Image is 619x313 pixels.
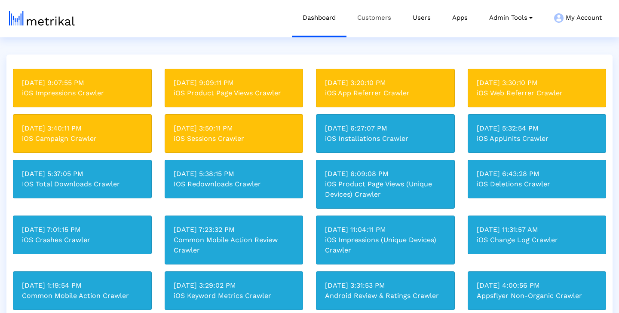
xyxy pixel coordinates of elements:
[22,235,143,245] div: iOS Crashes Crawler
[22,78,143,88] div: [DATE] 9:07:55 PM
[477,123,598,134] div: [DATE] 5:32:54 PM
[22,179,143,189] div: IOS Total Downloads Crawler
[325,134,446,144] div: iOS Installations Crawler
[9,11,75,26] img: metrical-logo-light.png
[477,291,598,301] div: Appsflyer Non-Organic Crawler
[325,123,446,134] div: [DATE] 6:27:07 PM
[325,291,446,301] div: Android Review & Ratings Crawler
[477,88,598,98] div: iOS Web Referrer Crawler
[325,88,446,98] div: iOS App Referrer Crawler
[477,78,598,88] div: [DATE] 3:30:10 PM
[22,123,143,134] div: [DATE] 3:40:11 PM
[325,169,446,179] div: [DATE] 6:09:08 PM
[174,134,294,144] div: iOS Sessions Crawler
[477,225,598,235] div: [DATE] 11:31:57 AM
[174,123,294,134] div: [DATE] 3:50:11 PM
[174,225,294,235] div: [DATE] 7:23:32 PM
[22,88,143,98] div: iOS Impressions Crawler
[325,179,446,200] div: iOS Product Page Views (Unique Devices) Crawler
[325,78,446,88] div: [DATE] 3:20:10 PM
[174,280,294,291] div: [DATE] 3:29:02 PM
[22,134,143,144] div: iOS Campaign Crawler
[22,291,143,301] div: Common Mobile Action Crawler
[325,235,446,255] div: iOS Impressions (Unique Devices) Crawler
[174,78,294,88] div: [DATE] 9:09:11 PM
[174,169,294,179] div: [DATE] 5:38:15 PM
[477,280,598,291] div: [DATE] 4:00:56 PM
[477,169,598,179] div: [DATE] 6:43:28 PM
[22,280,143,291] div: [DATE] 1:19:54 PM
[325,280,446,291] div: [DATE] 3:31:53 PM
[174,88,294,98] div: iOS Product Page Views Crawler
[477,134,598,144] div: iOS AppUnits Crawler
[22,169,143,179] div: [DATE] 5:37:05 PM
[554,13,564,23] img: my-account-menu-icon.png
[174,235,294,255] div: Common Mobile Action Review Crawler
[22,225,143,235] div: [DATE] 7:01:15 PM
[174,291,294,301] div: iOS Keyword Metrics Crawler
[174,179,294,189] div: IOS Redownloads Crawler
[477,235,598,245] div: iOS Change Log Crawler
[477,179,598,189] div: iOS Deletions Crawler
[325,225,446,235] div: [DATE] 11:04:11 PM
